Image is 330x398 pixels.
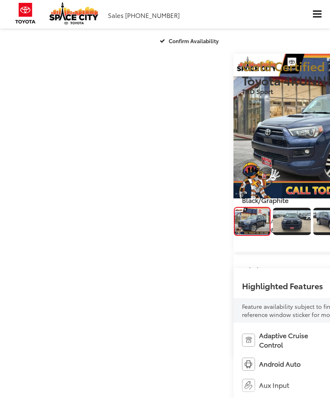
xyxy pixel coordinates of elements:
img: Aux Input [242,379,255,392]
img: Space City Toyota [49,2,98,24]
span: Gold Certified [242,57,325,75]
span: [PHONE_NUMBER] [125,11,180,20]
span: Adaptive Cruise Control [259,331,326,350]
span: Android Auto [259,359,301,369]
button: Confirm Availability [155,33,226,48]
span: Confirm Availability [169,37,219,44]
a: Expand Photo 0 [234,207,270,236]
h2: Highlighted Features [242,281,323,290]
img: 2024 Toyota 4RUNNER TRD Sport [235,208,270,235]
img: Android Auto [242,358,255,371]
a: Expand Photo 1 [273,207,311,236]
span: TRD Sport [242,86,273,96]
span: Sales [108,11,123,20]
img: 2024 Toyota 4RUNNER TRD Sport [273,210,311,232]
img: Adaptive Cruise Control [242,334,255,347]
